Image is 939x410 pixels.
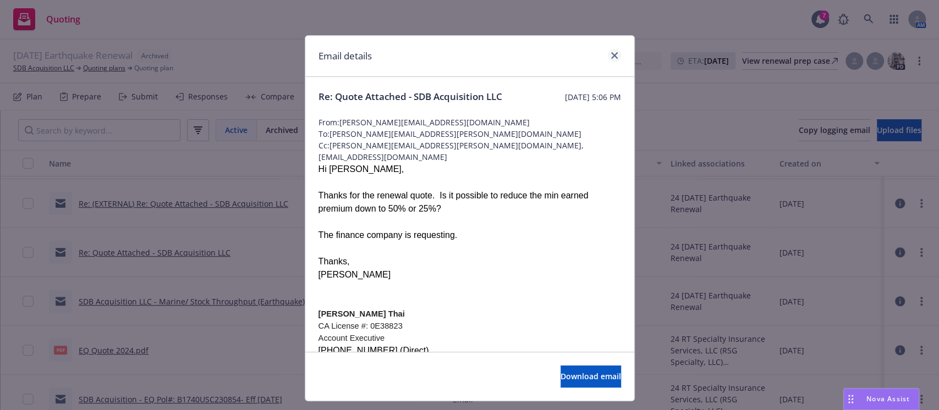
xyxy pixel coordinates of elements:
[319,117,621,128] span: From: [PERSON_NAME][EMAIL_ADDRESS][DOMAIN_NAME]
[319,140,621,163] span: Cc: [PERSON_NAME][EMAIL_ADDRESS][PERSON_NAME][DOMAIN_NAME],[EMAIL_ADDRESS][DOMAIN_NAME]
[844,389,858,409] div: Drag to move
[319,229,621,242] div: The finance company is requesting.
[843,388,919,410] button: Nova Assist
[608,49,621,62] a: close
[319,49,372,63] h1: Email details
[319,320,621,332] div: CA License #: 0E38823
[319,128,621,140] span: To: [PERSON_NAME][EMAIL_ADDRESS][PERSON_NAME][DOMAIN_NAME]
[561,371,621,381] span: Download email
[565,91,621,103] span: [DATE] 5:06 PM
[319,334,385,342] span: Account Executive
[319,255,621,268] div: Thanks,
[319,309,405,318] b: [PERSON_NAME] Thai
[319,346,429,355] span: [PHONE_NUMBER] (Direct)
[319,189,621,215] div: Thanks for the renewal quote. Is it possible to reduce the min earned premium down to 50% or 25%?
[319,90,502,103] span: Re: Quote Attached - SDB Acquisition LLC
[866,394,910,403] span: Nova Assist
[561,365,621,387] button: Download email
[319,163,621,176] div: Hi [PERSON_NAME],
[319,268,621,281] div: [PERSON_NAME]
